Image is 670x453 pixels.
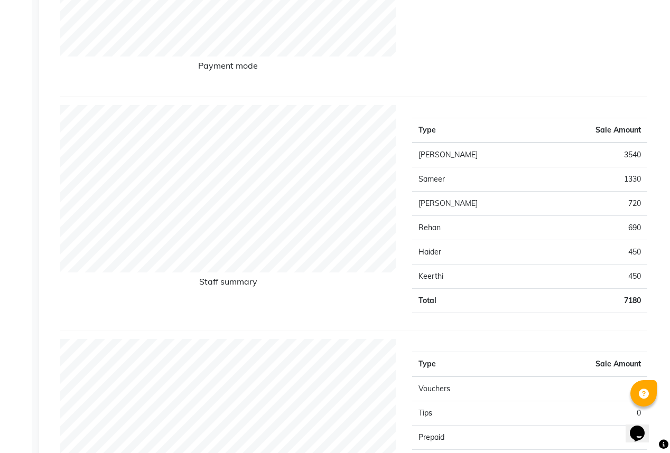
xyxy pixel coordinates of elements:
[542,216,647,240] td: 690
[529,401,647,426] td: 0
[542,118,647,143] th: Sale Amount
[60,277,396,291] h6: Staff summary
[412,216,542,240] td: Rehan
[542,143,647,167] td: 3540
[626,411,659,442] iframe: chat widget
[60,61,396,75] h6: Payment mode
[542,192,647,216] td: 720
[412,401,530,426] td: Tips
[412,118,542,143] th: Type
[412,352,530,377] th: Type
[412,426,530,450] td: Prepaid
[542,240,647,265] td: 450
[542,289,647,313] td: 7180
[529,376,647,401] td: 0
[412,376,530,401] td: Vouchers
[529,352,647,377] th: Sale Amount
[542,167,647,192] td: 1330
[529,426,647,450] td: 0
[412,167,542,192] td: Sameer
[412,240,542,265] td: Haider
[412,143,542,167] td: [PERSON_NAME]
[412,265,542,289] td: Keerthi
[412,192,542,216] td: [PERSON_NAME]
[412,289,542,313] td: Total
[542,265,647,289] td: 450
